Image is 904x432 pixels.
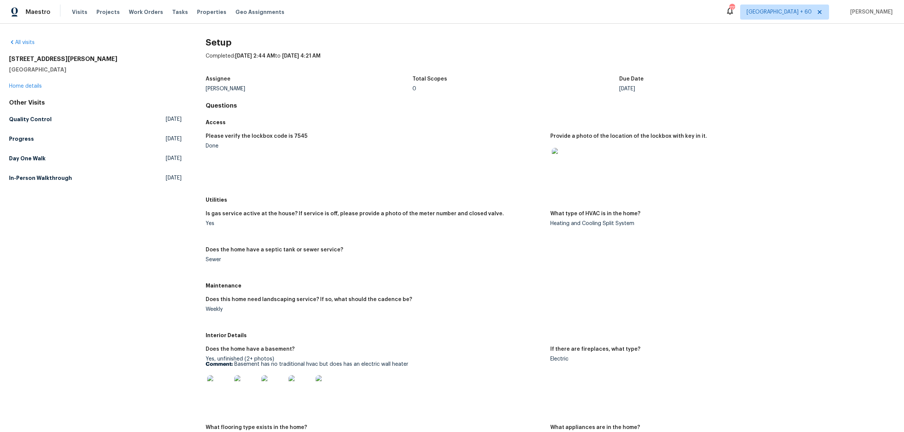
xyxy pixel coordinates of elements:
span: [DATE] 2:44 AM [235,53,275,59]
h5: Does this home need landscaping service? If so, what should the cadence be? [206,297,412,302]
div: [PERSON_NAME] [206,86,412,91]
div: [DATE] [619,86,826,91]
h5: Progress [9,135,34,143]
h5: [GEOGRAPHIC_DATA] [9,66,182,73]
div: Done [206,143,544,149]
h5: Does the home have a basement? [206,347,295,352]
h5: What type of HVAC is in the home? [550,211,640,216]
div: 773 [729,5,734,12]
span: Geo Assignments [235,8,284,16]
a: Progress[DATE] [9,132,182,146]
div: Weekly [206,307,544,312]
a: Home details [9,84,42,89]
h5: What flooring type exists in the home? [206,425,307,430]
p: Basement has no traditional hvac but does has an electric wall heater [206,362,544,367]
span: [GEOGRAPHIC_DATA] + 60 [747,8,812,16]
b: Comment: [206,362,233,367]
div: Sewer [206,257,544,262]
a: Quality Control[DATE] [9,113,182,126]
span: [DATE] 4:21 AM [282,53,321,59]
h5: Quality Control [9,116,52,123]
h5: If there are fireplaces, what type? [550,347,640,352]
h5: Provide a photo of the location of the lockbox with key in it. [550,134,707,139]
h5: In-Person Walkthrough [9,174,72,182]
a: In-Person Walkthrough[DATE] [9,171,182,185]
span: Projects [96,8,120,16]
div: Other Visits [9,99,182,106]
h5: Is gas service active at the house? If service is off, please provide a photo of the meter number... [206,211,504,216]
h5: Maintenance [206,282,895,289]
h5: Access [206,119,895,126]
span: Properties [197,8,226,16]
h2: Setup [206,39,895,46]
span: Visits [72,8,87,16]
h4: Questions [206,102,895,110]
h5: Due Date [619,76,644,82]
h5: Assignee [206,76,231,82]
span: [DATE] [166,116,182,123]
h5: Utilities [206,196,895,204]
span: Work Orders [129,8,163,16]
div: 0 [412,86,619,91]
a: Day One Walk[DATE] [9,152,182,165]
span: Maestro [26,8,50,16]
h5: Total Scopes [412,76,447,82]
div: Yes [206,221,544,226]
h5: Does the home have a septic tank or sewer service? [206,247,343,253]
h5: Please verify the lockbox code is 7545 [206,134,307,139]
div: Electric [550,356,889,362]
span: [DATE] [166,135,182,143]
span: Tasks [172,9,188,15]
span: [DATE] [166,155,182,162]
h2: [STREET_ADDRESS][PERSON_NAME] [9,55,182,63]
div: Completed: to [206,52,895,72]
h5: Interior Details [206,332,895,339]
h5: What appliances are in the home? [550,425,640,430]
div: Yes, unfinished (2+ photos) [206,356,544,404]
h5: Day One Walk [9,155,46,162]
a: All visits [9,40,35,45]
span: [PERSON_NAME] [847,8,893,16]
div: Heating and Cooling Split System [550,221,889,226]
span: [DATE] [166,174,182,182]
